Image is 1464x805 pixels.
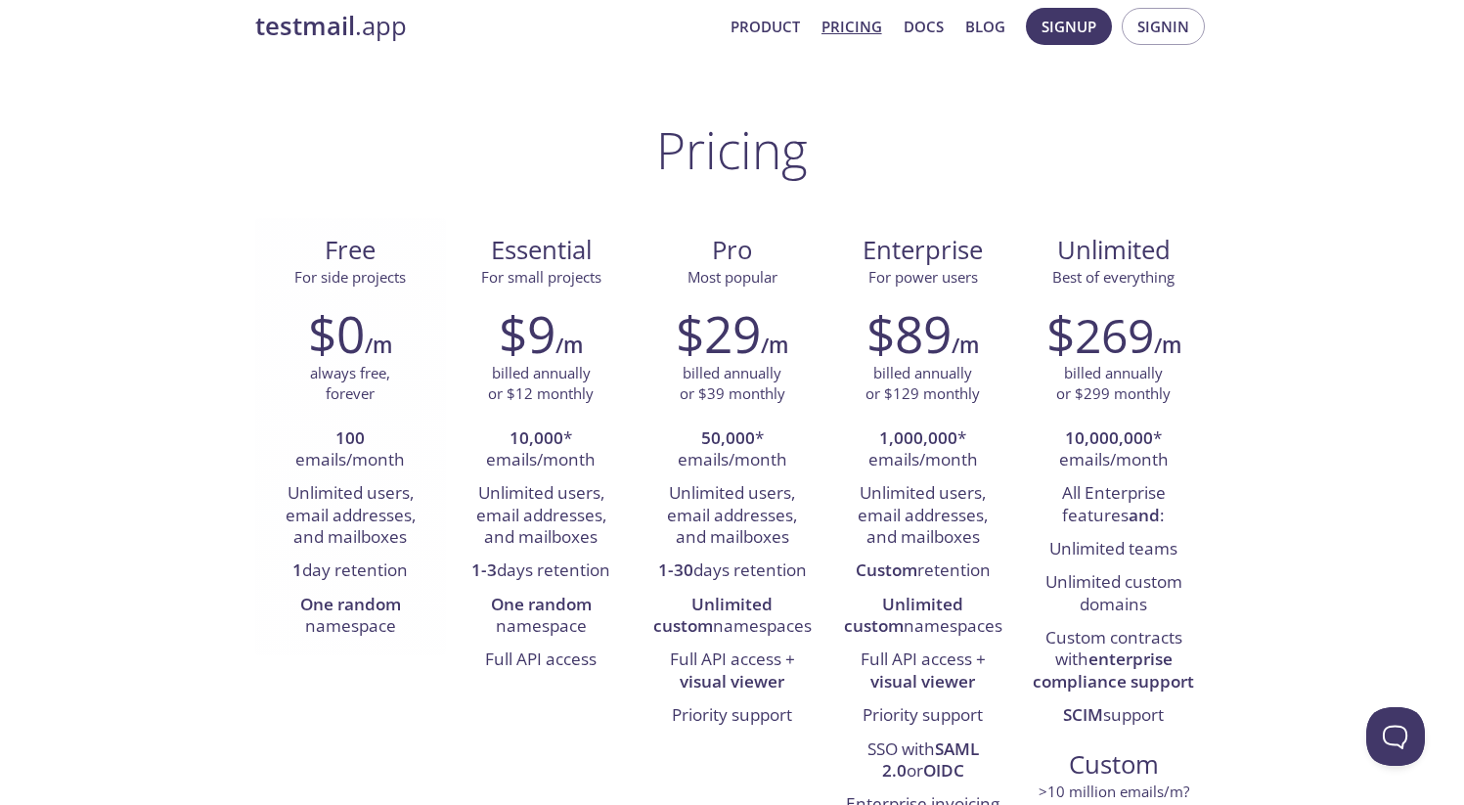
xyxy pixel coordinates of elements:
[731,14,800,39] a: Product
[652,234,812,267] span: Pro
[842,699,1003,733] li: Priority support
[1052,267,1175,287] span: Best of everything
[510,426,563,449] strong: 10,000
[651,589,813,645] li: namespaces
[1033,648,1194,692] strong: enterprise compliance support
[1137,14,1189,39] span: Signin
[1056,363,1171,405] p: billed annually or $299 monthly
[761,329,788,362] h6: /m
[1026,8,1112,45] button: Signup
[1033,477,1194,533] li: All Enterprise features :
[656,120,808,179] h1: Pricing
[461,644,622,677] li: Full API access
[1057,233,1171,267] span: Unlimited
[1033,423,1194,478] li: * emails/month
[1033,699,1194,733] li: support
[658,559,693,581] strong: 1-30
[365,329,392,362] h6: /m
[292,559,302,581] strong: 1
[965,14,1005,39] a: Blog
[680,363,785,405] p: billed annually or $39 monthly
[842,423,1003,478] li: * emails/month
[1122,8,1205,45] button: Signin
[904,14,944,39] a: Docs
[1042,14,1096,39] span: Signup
[866,304,952,363] h2: $89
[270,555,431,588] li: day retention
[499,304,555,363] h2: $9
[1033,622,1194,699] li: Custom contracts with
[270,423,431,478] li: emails/month
[1366,707,1425,766] iframe: Help Scout Beacon - Open
[308,304,365,363] h2: $0
[923,759,964,782] strong: OIDC
[952,329,979,362] h6: /m
[255,10,715,43] a: testmail.app
[676,304,761,363] h2: $29
[842,555,1003,588] li: retention
[300,593,401,615] strong: One random
[255,9,355,43] strong: testmail
[294,267,406,287] span: For side projects
[481,267,601,287] span: For small projects
[651,644,813,699] li: Full API access +
[488,363,594,405] p: billed annually or $12 monthly
[1039,782,1189,801] span: > 10 million emails/m?
[1154,329,1181,362] h6: /m
[1075,303,1154,367] span: 269
[491,593,592,615] strong: One random
[653,593,774,637] strong: Unlimited custom
[842,734,1003,789] li: SSO with or
[842,589,1003,645] li: namespaces
[651,477,813,555] li: Unlimited users, email addresses, and mailboxes
[310,363,390,405] p: always free, forever
[842,477,1003,555] li: Unlimited users, email addresses, and mailboxes
[270,477,431,555] li: Unlimited users, email addresses, and mailboxes
[461,589,622,645] li: namespace
[271,234,430,267] span: Free
[882,738,979,782] strong: SAML 2.0
[680,670,784,693] strong: visual viewer
[868,267,978,287] span: For power users
[651,423,813,478] li: * emails/month
[1033,533,1194,566] li: Unlimited teams
[471,559,497,581] strong: 1-3
[821,14,882,39] a: Pricing
[865,363,980,405] p: billed annually or $129 monthly
[461,555,622,588] li: days retention
[651,699,813,733] li: Priority support
[1033,566,1194,622] li: Unlimited custom domains
[879,426,957,449] strong: 1,000,000
[461,477,622,555] li: Unlimited users, email addresses, and mailboxes
[856,559,917,581] strong: Custom
[870,670,975,693] strong: visual viewer
[270,589,431,645] li: namespace
[1129,504,1160,526] strong: and
[555,329,583,362] h6: /m
[701,426,755,449] strong: 50,000
[688,267,777,287] span: Most popular
[461,423,622,478] li: * emails/month
[842,644,1003,699] li: Full API access +
[651,555,813,588] li: days retention
[843,234,1002,267] span: Enterprise
[844,593,964,637] strong: Unlimited custom
[1065,426,1153,449] strong: 10,000,000
[1034,748,1193,782] span: Custom
[462,234,621,267] span: Essential
[1063,703,1103,726] strong: SCIM
[335,426,365,449] strong: 100
[1046,304,1154,363] h2: $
